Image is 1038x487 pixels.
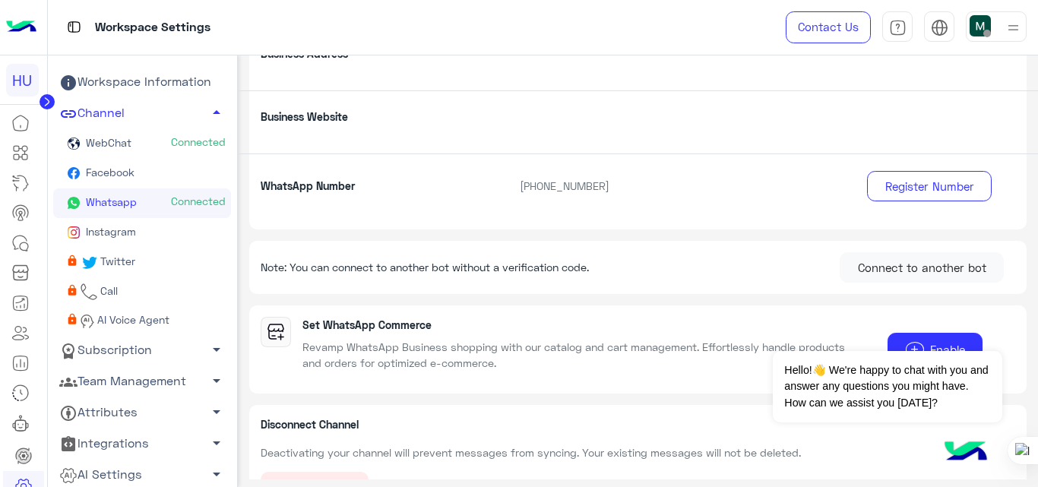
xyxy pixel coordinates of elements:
[207,340,226,359] span: arrow_drop_down
[98,255,136,267] span: Twitter
[840,252,1004,283] button: Connect to another bot
[171,134,226,150] span: Connected
[53,218,231,248] a: Instagram
[98,284,119,297] span: Call
[261,317,291,347] img: WA-commerce.png
[261,259,589,275] span: Note: You can connect to another bot without a verification code.
[83,195,137,208] span: Whatsapp
[207,403,226,421] span: arrow_drop_down
[53,98,231,129] a: Channel
[970,15,991,36] img: userImage
[53,159,231,188] a: Facebook
[882,11,913,43] a: tab
[53,428,231,460] a: Integrations
[53,129,231,159] a: WebChatConnected
[302,339,846,372] p: Revamp WhatsApp Business shopping with our catalog and cart management. Effortlessly handle produ...
[83,166,134,179] span: Facebook
[302,317,846,333] p: Set WhatsApp Commerce
[171,194,226,209] span: Connected
[53,334,231,365] a: Subscription
[207,434,226,452] span: arrow_drop_down
[6,11,36,43] img: Logo
[65,17,84,36] img: tab
[773,351,1002,422] span: Hello!👋 We're happy to chat with you and answer any questions you might have. How can we assist y...
[249,109,508,125] p: Business Website
[207,103,226,122] span: arrow_drop_up
[939,426,992,479] img: hulul-logo.png
[508,178,832,194] p: [PHONE_NUMBER]
[207,372,226,390] span: arrow_drop_down
[53,397,231,428] a: Attributes
[95,313,170,326] span: AI Voice Agent
[53,248,231,277] a: Twitter
[6,64,39,96] div: HU
[249,178,508,194] p: WhatsApp Number
[931,19,948,36] img: tab
[261,444,1016,460] p: Deactivating your channel will prevent messages from syncing. Your existing messages will not be ...
[889,19,907,36] img: tab
[53,188,231,218] a: WhatsappConnected
[83,225,136,238] span: Instagram
[53,277,231,307] a: Call
[207,465,226,483] span: arrow_drop_down
[53,307,231,335] a: AI Voice Agent
[83,136,131,149] span: WebChat
[53,67,231,98] a: Workspace Information
[95,17,210,38] p: Workspace Settings
[1004,18,1023,37] img: profile
[867,171,992,201] button: Register Number
[261,416,1016,432] p: Disconnect Channel
[53,365,231,397] a: Team Management
[786,11,871,43] a: Contact Us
